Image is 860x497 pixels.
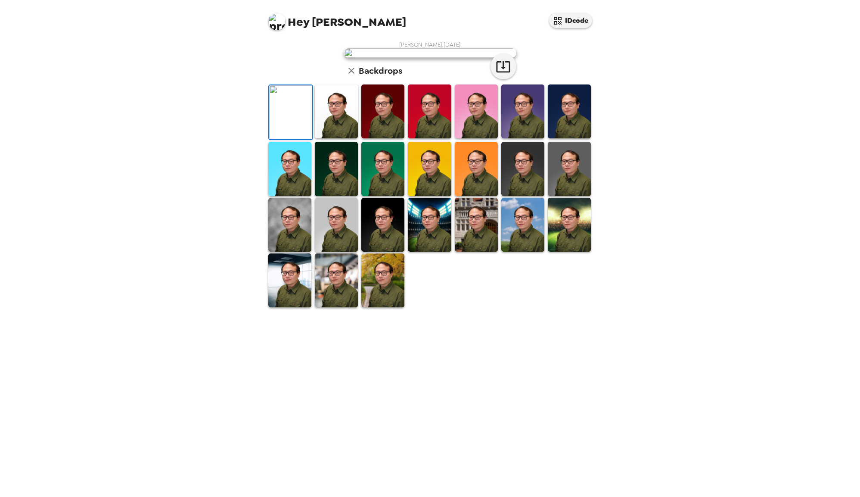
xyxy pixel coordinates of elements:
span: Hey [288,14,309,30]
img: profile pic [268,13,286,30]
img: user [344,48,516,58]
h6: Backdrops [359,64,402,78]
span: [PERSON_NAME] [268,9,406,28]
img: Original [269,85,312,139]
span: [PERSON_NAME] , [DATE] [399,41,461,48]
button: IDcode [549,13,592,28]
